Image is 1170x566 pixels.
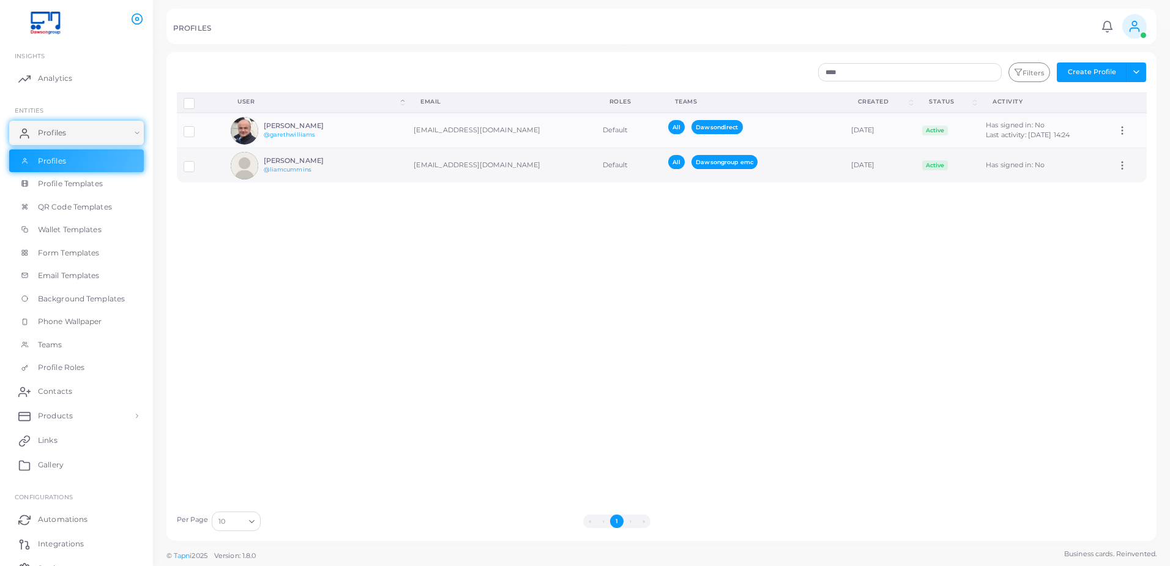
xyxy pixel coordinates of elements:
span: Links [38,435,58,446]
span: Configurations [15,493,73,500]
span: Version: 1.8.0 [214,551,256,560]
div: Teams [675,97,831,106]
span: QR Code Templates [38,202,112,213]
div: Search for option [212,511,261,531]
span: All [668,155,685,169]
td: [EMAIL_ADDRESS][DOMAIN_NAME] [407,113,596,148]
span: © [166,551,256,561]
a: Profile Roles [9,356,144,379]
div: activity [993,97,1097,106]
span: 2025 [192,551,207,561]
span: INSIGHTS [15,52,45,59]
div: Email [420,97,583,106]
span: All [668,120,685,134]
img: avatar [231,117,258,145]
span: Form Templates [38,247,100,258]
a: Analytics [9,66,144,91]
label: Per Page [177,515,209,525]
span: 10 [218,515,225,528]
th: Action [1110,92,1146,113]
a: Integrations [9,532,144,556]
a: Automations [9,507,144,532]
img: logo [11,12,79,34]
span: Profiles [38,156,66,167]
span: Active [922,160,948,170]
td: [EMAIL_ADDRESS][DOMAIN_NAME] [407,148,596,183]
a: Profile Templates [9,172,144,195]
td: Default [596,113,661,148]
a: Background Templates [9,287,144,311]
a: @liamcummins [264,166,311,173]
span: Has signed in: No [986,121,1045,129]
div: Roles [609,97,648,106]
div: Status [929,97,971,106]
a: Contacts [9,379,144,404]
a: QR Code Templates [9,195,144,219]
a: Email Templates [9,264,144,287]
a: Form Templates [9,241,144,265]
a: Links [9,428,144,453]
td: [DATE] [844,148,916,183]
span: Profiles [38,127,66,138]
button: Create Profile [1057,62,1127,82]
span: Profile Roles [38,362,84,373]
button: Filters [1008,62,1050,82]
span: Profile Templates [38,178,103,189]
span: ENTITIES [15,107,43,114]
a: Phone Wallpaper [9,310,144,333]
h5: PROFILES [173,24,211,32]
a: Profiles [9,149,144,173]
div: User [237,97,398,106]
a: Profiles [9,121,144,145]
span: Gallery [38,459,64,470]
span: Has signed in: No [986,160,1045,169]
span: Active [922,126,948,135]
span: Teams [38,339,62,350]
a: Teams [9,333,144,357]
span: Email Templates [38,270,100,281]
span: Wallet Templates [38,224,102,235]
a: Wallet Templates [9,218,144,241]
span: Contacts [38,386,72,397]
span: Analytics [38,73,72,84]
span: Integrations [38,538,84,549]
div: Created [858,97,907,106]
a: @garethwilliams [264,131,316,138]
th: Row-selection [177,92,225,113]
a: Gallery [9,453,144,477]
span: Phone Wallpaper [38,316,102,327]
a: Tapni [174,551,192,560]
td: [DATE] [844,113,916,148]
span: Dawsondirect [691,120,742,134]
span: Dawsongroup emc [691,155,758,169]
button: Go to page 1 [610,515,624,528]
h6: [PERSON_NAME] [264,122,354,130]
img: avatar [231,152,258,179]
input: Search for option [226,515,244,528]
span: Last activity: [DATE] 14:24 [986,130,1070,139]
ul: Pagination [264,515,970,528]
span: Products [38,410,73,421]
span: Business cards. Reinvented. [1064,549,1157,559]
td: Default [596,148,661,183]
a: Products [9,404,144,428]
span: Automations [38,514,88,525]
h6: [PERSON_NAME] [264,157,354,165]
span: Background Templates [38,293,125,304]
